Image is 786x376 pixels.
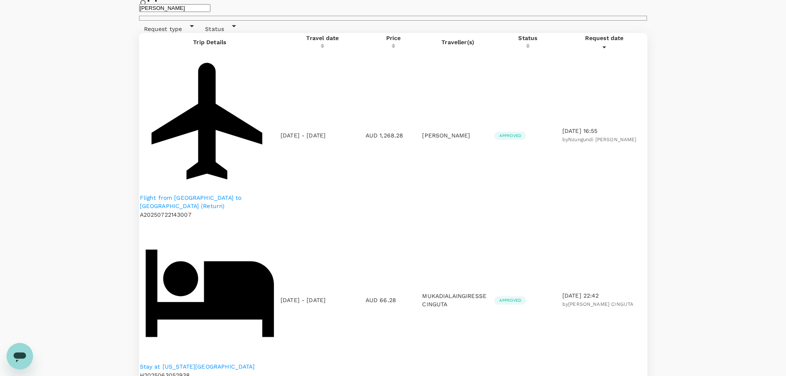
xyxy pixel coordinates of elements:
p: [DATE] 22:42 [562,291,647,300]
iframe: Button to launch messaging window [7,343,33,369]
p: [PERSON_NAME] [422,131,493,140]
span: by [562,301,633,307]
p: [DATE] - [DATE] [281,296,326,304]
input: Search by travellers, trips, or destination [139,4,210,12]
div: Status [200,21,239,33]
p: AUD 1,268.28 [366,131,422,140]
span: Nzungundi [PERSON_NAME] [568,137,636,142]
div: Price [366,34,422,42]
span: by [562,137,637,142]
span: Request type [139,26,187,32]
div: Travel date [281,34,365,42]
span: [PERSON_NAME] CINGUTA [568,301,633,307]
p: Traveller(s) [422,38,493,46]
div: Status [494,34,562,42]
span: Status [200,26,229,32]
p: Trip Details [140,38,280,46]
div: Request type [139,21,197,33]
a: Flight from [GEOGRAPHIC_DATA] to [GEOGRAPHIC_DATA] (Return) [140,194,280,210]
p: [DATE] - [DATE] [281,131,326,140]
span: A20250722143007 [140,211,191,218]
span: Approved [494,298,526,303]
p: [DATE] 16:55 [562,127,647,135]
p: MUKADIALAINGIRESSE CINGUTA [422,292,493,308]
p: AUD 66.28 [366,296,422,304]
a: Stay at [US_STATE][GEOGRAPHIC_DATA] [140,362,280,371]
span: Approved [494,133,526,139]
div: Request date [562,34,647,42]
